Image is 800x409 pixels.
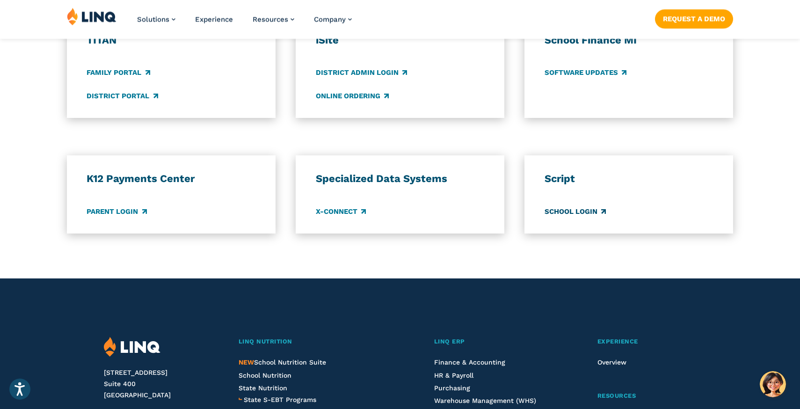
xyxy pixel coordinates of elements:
[239,358,254,366] span: NEW
[239,338,292,345] span: LINQ Nutrition
[239,358,326,366] span: School Nutrition Suite
[104,337,160,357] img: LINQ | K‑12 Software
[244,394,316,405] a: State S-EBT Programs
[597,337,696,347] a: Experience
[87,68,150,78] a: Family Portal
[314,15,346,23] span: Company
[597,358,626,366] a: Overview
[137,15,169,23] span: Solutions
[67,7,116,25] img: LINQ | K‑12 Software
[434,384,470,392] a: Purchasing
[137,15,175,23] a: Solutions
[434,372,473,379] a: HR & Payroll
[434,358,505,366] a: Finance & Accounting
[597,391,696,401] a: Resources
[195,15,233,23] a: Experience
[314,15,352,23] a: Company
[545,34,713,47] h3: School Finance MI
[760,371,786,397] button: Hello, have a question? Let’s chat.
[545,206,606,217] a: School Login
[434,397,536,404] a: Warehouse Management (WHS)
[239,372,291,379] a: School Nutrition
[597,338,638,345] span: Experience
[87,172,255,185] h3: K12 Payments Center
[545,172,713,185] h3: Script
[655,9,733,28] a: Request a Demo
[434,337,553,347] a: LINQ ERP
[597,392,636,399] span: Resources
[239,384,287,392] a: State Nutrition
[87,206,146,217] a: Parent Login
[434,338,465,345] span: LINQ ERP
[239,337,390,347] a: LINQ Nutrition
[253,15,294,23] a: Resources
[316,206,366,217] a: X-Connect
[244,396,316,403] span: State S-EBT Programs
[137,7,352,38] nav: Primary Navigation
[655,7,733,28] nav: Button Navigation
[316,68,407,78] a: District Admin Login
[239,358,326,366] a: NEWSchool Nutrition Suite
[545,68,626,78] a: Software Updates
[316,172,485,185] h3: Specialized Data Systems
[87,34,255,47] h3: TITAN
[253,15,288,23] span: Resources
[316,34,485,47] h3: iSite
[87,91,158,101] a: District Portal
[316,91,389,101] a: Online Ordering
[104,367,218,401] address: [STREET_ADDRESS] Suite 400 [GEOGRAPHIC_DATA]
